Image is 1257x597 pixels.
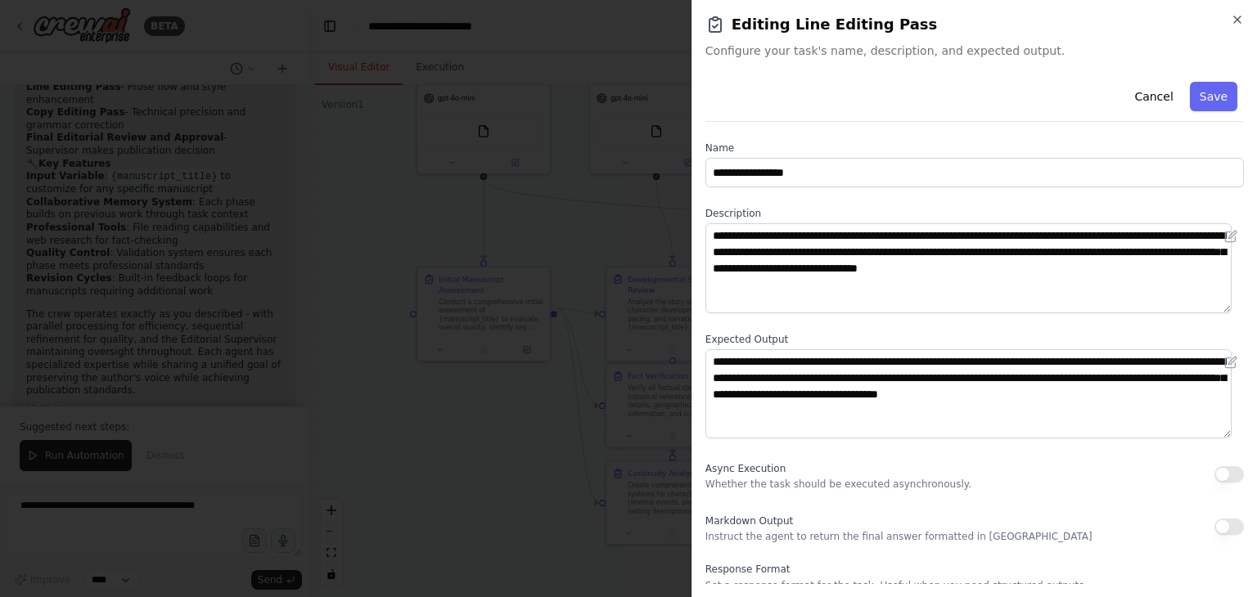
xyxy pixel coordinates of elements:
[1221,227,1241,246] button: Open in editor
[1221,352,1241,372] button: Open in editor
[705,333,1244,346] label: Expected Output
[1190,82,1237,111] button: Save
[705,478,971,491] p: Whether the task should be executed asynchronously.
[705,563,1244,576] label: Response Format
[705,207,1244,220] label: Description
[705,13,1244,36] h2: Editing Line Editing Pass
[705,515,793,527] span: Markdown Output
[705,530,1093,543] p: Instruct the agent to return the final answer formatted in [GEOGRAPHIC_DATA]
[705,463,786,474] span: Async Execution
[705,43,1244,59] span: Configure your task's name, description, and expected output.
[705,141,1244,155] label: Name
[1124,82,1183,111] button: Cancel
[705,579,1244,592] p: Set a response format for the task. Useful when you need structured outputs.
